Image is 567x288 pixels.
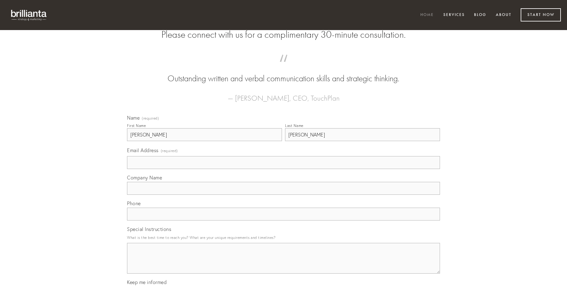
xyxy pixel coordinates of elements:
[492,10,515,20] a: About
[127,147,159,153] span: Email Address
[137,61,430,85] blockquote: Outstanding written and verbal communication skills and strategic thinking.
[161,147,178,155] span: (required)
[285,123,303,128] div: Last Name
[127,115,140,121] span: Name
[137,85,430,104] figcaption: — [PERSON_NAME], CEO, TouchPlan
[521,8,561,21] a: Start Now
[142,117,159,120] span: (required)
[6,6,52,24] img: brillianta - research, strategy, marketing
[439,10,469,20] a: Services
[127,175,162,181] span: Company Name
[127,200,141,206] span: Phone
[416,10,438,20] a: Home
[137,61,430,73] span: “
[127,279,167,285] span: Keep me informed
[127,29,440,40] h2: Please connect with us for a complimentary 30-minute consultation.
[127,123,146,128] div: First Name
[470,10,490,20] a: Blog
[127,233,440,242] p: What is the best time to reach you? What are your unique requirements and timelines?
[127,226,171,232] span: Special Instructions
